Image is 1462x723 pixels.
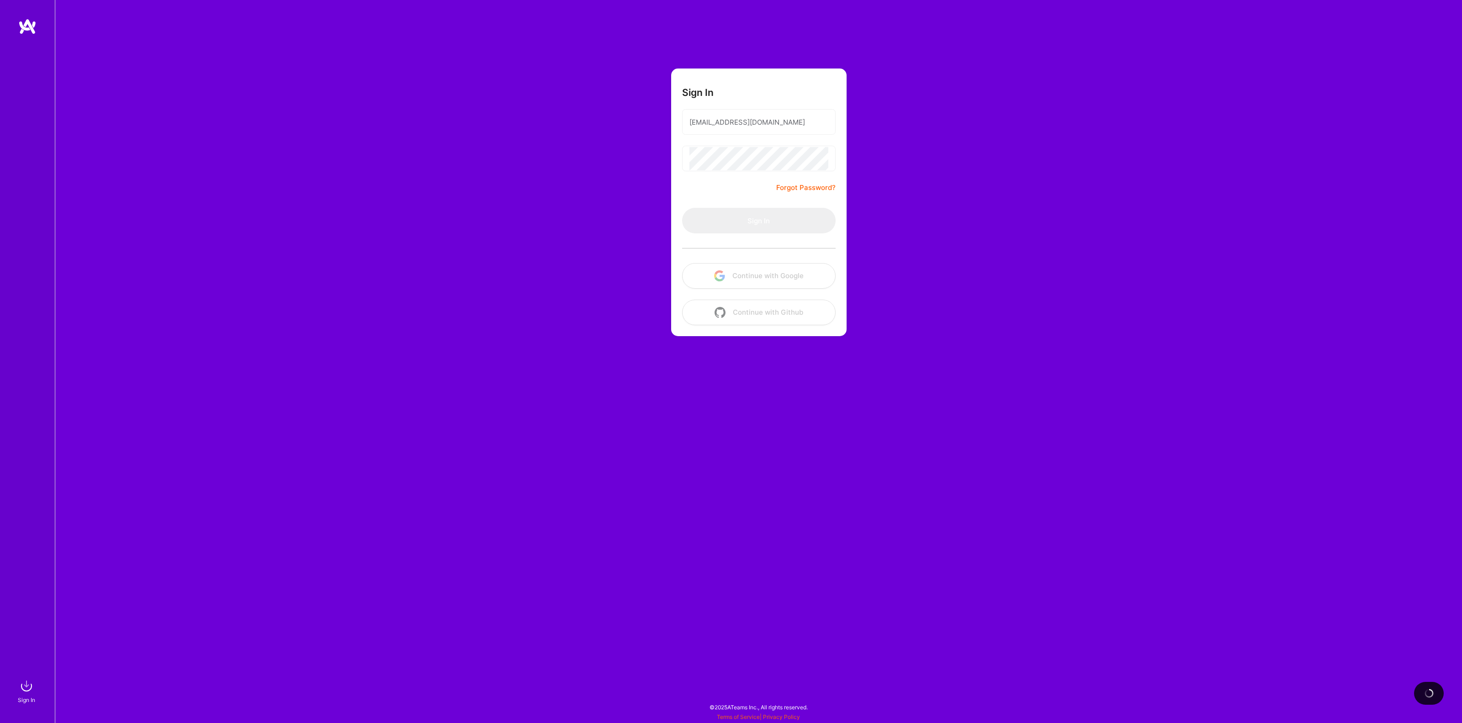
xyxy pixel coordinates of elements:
[17,677,36,695] img: sign in
[55,696,1462,718] div: © 2025 ATeams Inc., All rights reserved.
[682,300,836,325] button: Continue with Github
[714,270,725,281] img: icon
[682,263,836,289] button: Continue with Google
[776,182,836,193] a: Forgot Password?
[717,713,800,720] span: |
[689,111,828,134] input: Email...
[715,307,726,318] img: icon
[763,713,800,720] a: Privacy Policy
[18,695,35,705] div: Sign In
[717,713,760,720] a: Terms of Service
[682,87,714,98] h3: Sign In
[18,18,37,35] img: logo
[682,208,836,233] button: Sign In
[19,677,36,705] a: sign inSign In
[1425,689,1434,698] img: loading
